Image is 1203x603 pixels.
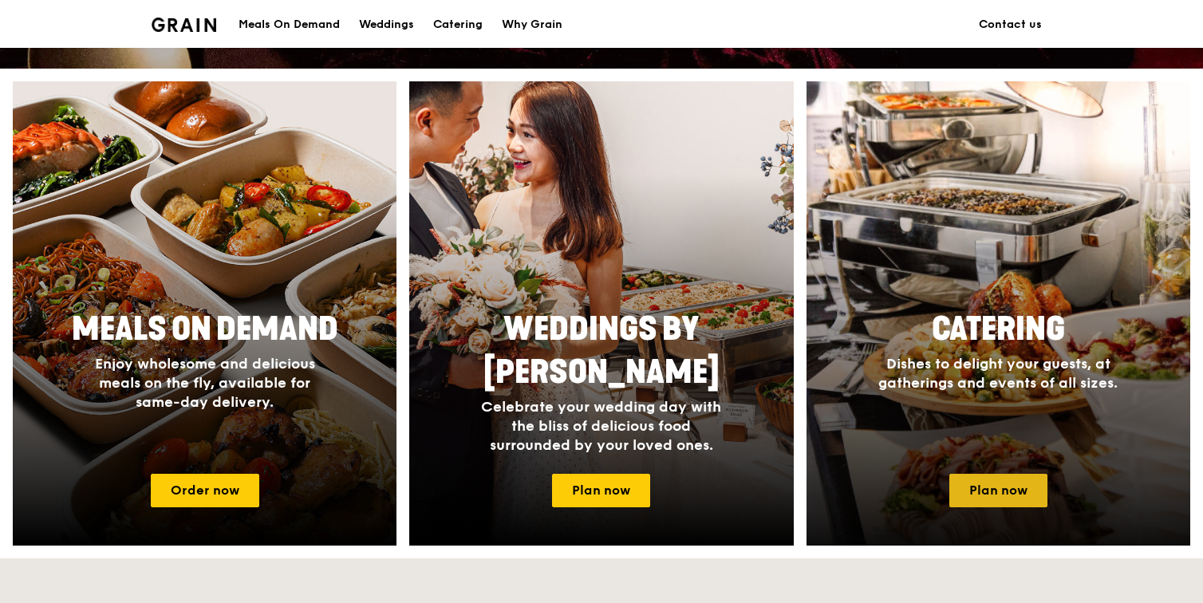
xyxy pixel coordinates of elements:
span: Celebrate your wedding day with the bliss of delicious food surrounded by your loved ones. [481,398,721,454]
div: Meals On Demand [239,1,340,49]
img: meals-on-demand-card.d2b6f6db.png [13,81,396,546]
div: Why Grain [502,1,562,49]
a: Plan now [552,474,650,507]
a: Weddings by [PERSON_NAME]Celebrate your wedding day with the bliss of delicious food surrounded b... [409,81,793,546]
span: Catering [932,310,1065,349]
span: Weddings by [PERSON_NAME] [483,310,720,392]
a: Order now [151,474,259,507]
a: CateringDishes to delight your guests, at gatherings and events of all sizes.Plan now [807,81,1190,546]
a: Meals On DemandEnjoy wholesome and delicious meals on the fly, available for same-day delivery.Or... [13,81,396,546]
span: Enjoy wholesome and delicious meals on the fly, available for same-day delivery. [95,355,315,411]
div: Weddings [359,1,414,49]
div: Catering [433,1,483,49]
a: Why Grain [492,1,572,49]
img: Grain [152,18,216,32]
a: Contact us [969,1,1051,49]
img: weddings-card.4f3003b8.jpg [409,81,793,546]
span: Dishes to delight your guests, at gatherings and events of all sizes. [878,355,1118,392]
a: Catering [424,1,492,49]
a: Weddings [349,1,424,49]
span: Meals On Demand [72,310,338,349]
a: Plan now [949,474,1047,507]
